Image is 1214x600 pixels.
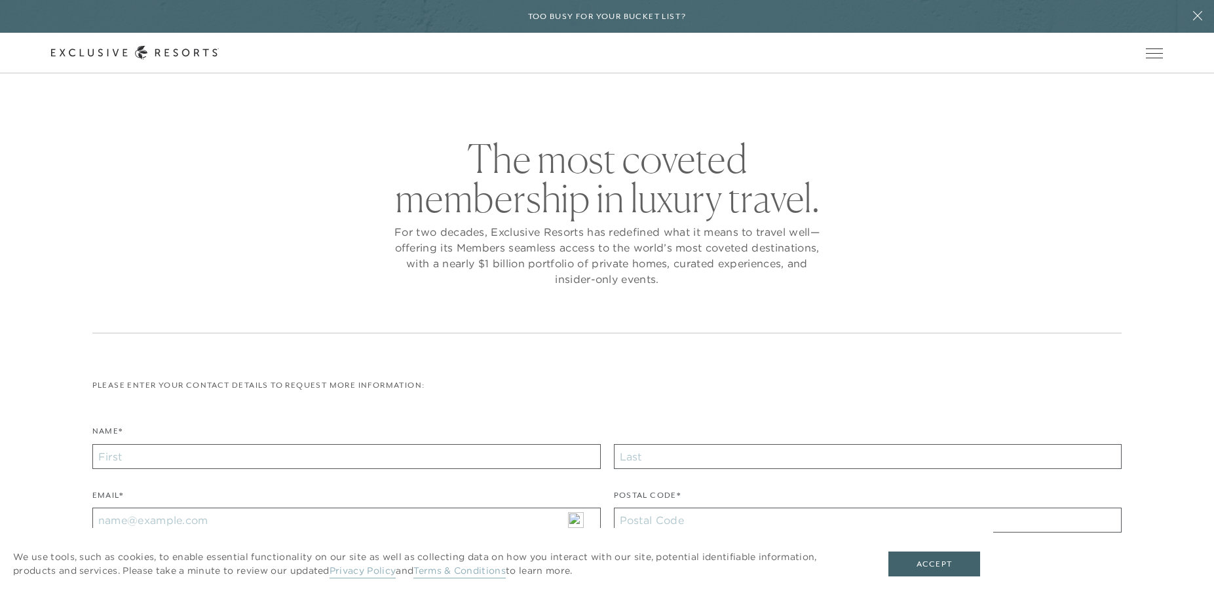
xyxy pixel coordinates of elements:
label: Name* [92,425,123,444]
p: We use tools, such as cookies, to enable essential functionality on our site as well as collectin... [13,550,862,578]
label: Postal Code* [614,489,681,508]
input: Last [614,444,1122,469]
p: For two decades, Exclusive Resorts has redefined what it means to travel well—offering its Member... [391,224,824,287]
input: name@example.com [92,508,601,533]
img: npw-badge-icon-locked.svg [568,512,584,528]
a: Terms & Conditions [413,565,506,578]
button: Open navigation [1146,48,1163,58]
input: First [92,444,601,469]
p: Please enter your contact details to request more information: [92,379,1122,392]
label: Email* [92,489,123,508]
h2: The most coveted membership in luxury travel. [391,139,824,217]
input: Postal Code [614,508,1122,533]
button: Accept [888,552,980,576]
a: Privacy Policy [330,565,396,578]
h6: Too busy for your bucket list? [528,10,687,23]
